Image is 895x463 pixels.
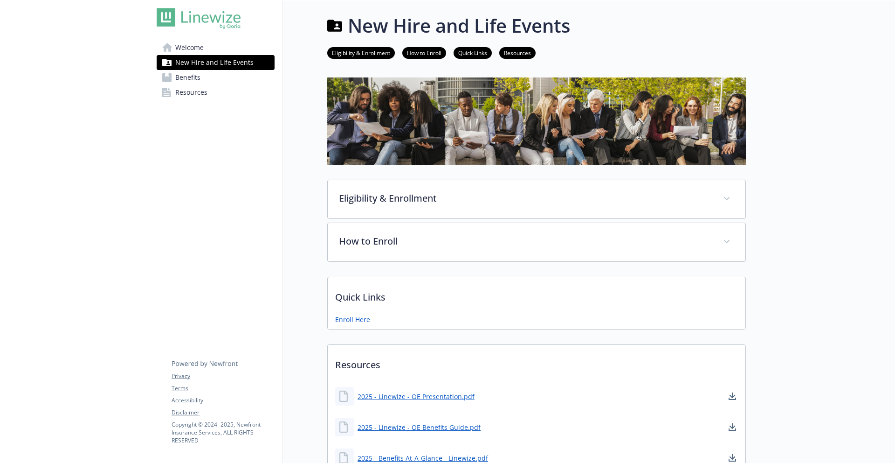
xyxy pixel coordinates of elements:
[727,421,738,433] a: download document
[175,55,254,70] span: New Hire and Life Events
[727,391,738,402] a: download document
[172,384,274,393] a: Terms
[172,396,274,405] a: Accessibility
[454,48,492,57] a: Quick Links
[327,48,395,57] a: Eligibility & Enrollment
[175,70,200,85] span: Benefits
[157,55,275,70] a: New Hire and Life Events
[172,421,274,444] p: Copyright © 2024 - 2025 , Newfront Insurance Services, ALL RIGHTS RESERVED
[358,453,488,463] a: 2025 - Benefits At-A-Glance - Linewize.pdf
[175,40,204,55] span: Welcome
[157,40,275,55] a: Welcome
[327,77,746,165] img: new hire page banner
[175,85,207,100] span: Resources
[499,48,536,57] a: Resources
[328,223,745,261] div: How to Enroll
[172,372,274,380] a: Privacy
[402,48,446,57] a: How to Enroll
[328,345,745,379] p: Resources
[339,234,712,248] p: How to Enroll
[157,70,275,85] a: Benefits
[358,392,475,401] a: 2025 - Linewize - OE Presentation.pdf
[157,85,275,100] a: Resources
[172,408,274,417] a: Disclaimer
[339,191,712,205] p: Eligibility & Enrollment
[358,422,481,432] a: 2025 - Linewize - OE Benefits Guide.pdf
[328,180,745,218] div: Eligibility & Enrollment
[348,12,570,40] h1: New Hire and Life Events
[335,315,370,324] a: Enroll Here
[328,277,745,312] p: Quick Links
